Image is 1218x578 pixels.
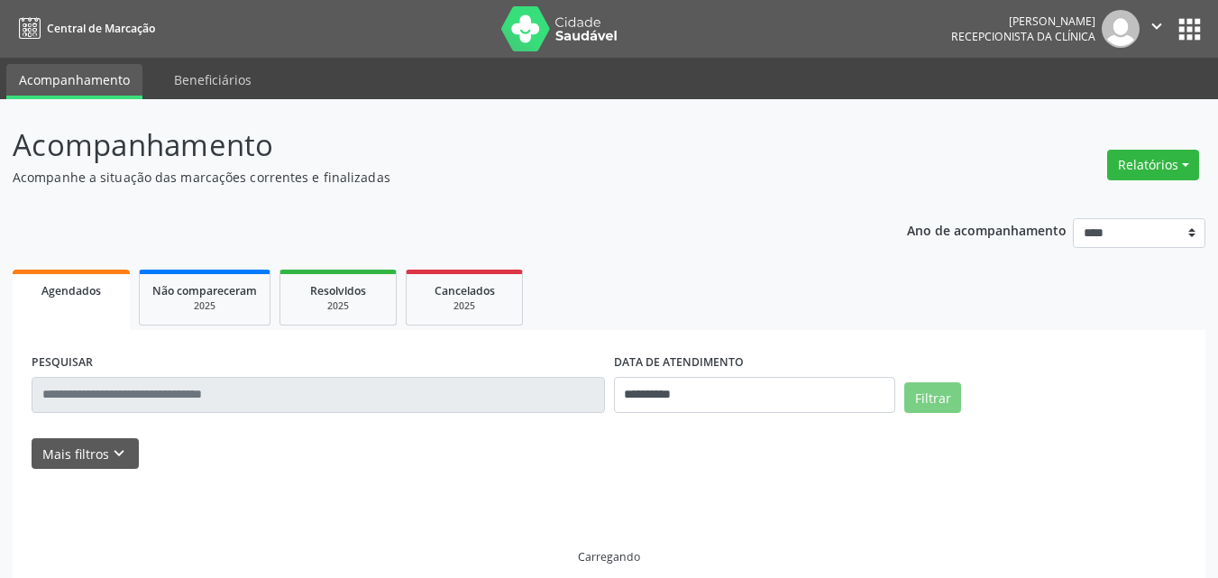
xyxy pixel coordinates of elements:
button: Filtrar [904,382,961,413]
a: Central de Marcação [13,14,155,43]
span: Resolvidos [310,283,366,298]
span: Recepcionista da clínica [951,29,1095,44]
span: Central de Marcação [47,21,155,36]
i:  [1147,16,1167,36]
div: 2025 [152,299,257,313]
button: Relatórios [1107,150,1199,180]
div: 2025 [419,299,509,313]
a: Beneficiários [161,64,264,96]
a: Acompanhamento [6,64,142,99]
button: Mais filtroskeyboard_arrow_down [32,438,139,470]
img: img [1102,10,1140,48]
span: Não compareceram [152,283,257,298]
label: PESQUISAR [32,349,93,377]
label: DATA DE ATENDIMENTO [614,349,744,377]
span: Agendados [41,283,101,298]
p: Acompanhamento [13,123,847,168]
button:  [1140,10,1174,48]
div: 2025 [293,299,383,313]
span: Cancelados [435,283,495,298]
p: Ano de acompanhamento [907,218,1067,241]
i: keyboard_arrow_down [109,444,129,463]
p: Acompanhe a situação das marcações correntes e finalizadas [13,168,847,187]
div: [PERSON_NAME] [951,14,1095,29]
button: apps [1174,14,1205,45]
div: Carregando [578,549,640,564]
